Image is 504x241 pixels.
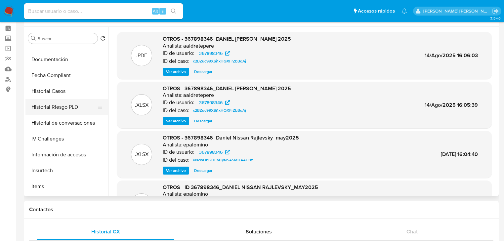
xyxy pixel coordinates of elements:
[441,150,478,158] span: [DATE] 16:04:40
[91,228,120,235] span: Historial CX
[25,52,108,67] button: Documentación
[425,52,478,59] span: 14/Ago/2025 16:06:03
[401,8,407,14] a: Notificaciones
[163,149,194,155] p: ID de usuario:
[25,194,108,210] button: Lista Interna
[163,117,189,125] button: Ver archivo
[490,16,501,21] span: 3.154.0
[163,35,291,43] span: OTROS - 367898346_DANIEL [PERSON_NAME] 2025
[163,85,291,92] span: OTROS - 367898346_DANIEL [PERSON_NAME] 2025
[190,156,256,164] a: eNcwHbGHEMTyNSA5leUAAU9z
[25,99,103,115] button: Historial Riesgo PLD
[25,67,108,83] button: Fecha Compliant
[163,43,183,49] p: Analista:
[163,183,318,191] span: OTROS - ID 367898346_DANIEL NISSAN RAJLEVSKY_MAY2025
[163,157,189,163] p: ID del caso:
[199,49,223,57] span: 367898346
[163,141,183,148] p: Analista:
[191,167,216,175] button: Descargar
[163,107,189,114] p: ID del caso:
[162,8,164,14] span: s
[190,106,249,114] a: x2BZuc99XSi1xHQXFrZbBqAj
[100,36,105,43] button: Volver al orden por defecto
[163,134,299,141] span: OTROS - 367898346_Daniel Nissan Rajlevsky_may2025
[195,99,234,106] a: 367898346
[135,101,148,109] p: .XLSX
[166,167,186,174] span: Ver archivo
[425,101,478,109] span: 14/Ago/2025 16:05:39
[163,68,189,76] button: Ver archivo
[183,141,208,148] h6: epalomino
[199,148,223,156] span: 367898346
[25,115,108,131] button: Historial de conversaciones
[423,8,490,14] p: michelleangelica.rodriguez@mercadolibre.com.mx
[163,167,189,175] button: Ver archivo
[246,228,272,235] span: Soluciones
[199,99,223,106] span: 367898346
[183,43,214,49] h6: aaldretepere
[25,83,108,99] button: Historial Casos
[183,92,214,99] h6: aaldretepere
[163,191,183,197] p: Analista:
[136,52,147,59] p: .PDF
[153,8,158,14] span: Alt
[190,57,249,65] a: x2BZuc99XSi1xHQXFrZbBqAj
[163,99,194,106] p: ID de usuario:
[163,92,183,99] p: Analista:
[25,163,108,179] button: Insurtech
[193,57,246,65] span: x2BZuc99XSi1xHQXFrZbBqAj
[195,148,234,156] a: 367898346
[194,167,212,174] span: Descargar
[191,68,216,76] button: Descargar
[31,36,36,41] button: Buscar
[167,7,180,16] button: search-icon
[193,106,246,114] span: x2BZuc99XSi1xHQXFrZbBqAj
[492,8,499,15] a: Salir
[194,118,212,124] span: Descargar
[191,117,216,125] button: Descargar
[183,191,208,197] h6: epalomino
[406,228,418,235] span: Chat
[37,36,95,42] input: Buscar
[195,49,234,57] a: 367898346
[24,7,183,16] input: Buscar usuario o caso...
[166,68,186,75] span: Ver archivo
[135,151,148,158] p: .XLSX
[25,147,108,163] button: Información de accesos
[193,156,253,164] span: eNcwHbGHEMTyNSA5leUAAU9z
[166,118,186,124] span: Ver archivo
[163,50,194,57] p: ID de usuario:
[358,8,395,15] span: Accesos rápidos
[25,179,108,194] button: Items
[25,131,108,147] button: IV Challenges
[194,68,212,75] span: Descargar
[29,206,493,213] h1: Contactos
[163,58,189,64] p: ID del caso:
